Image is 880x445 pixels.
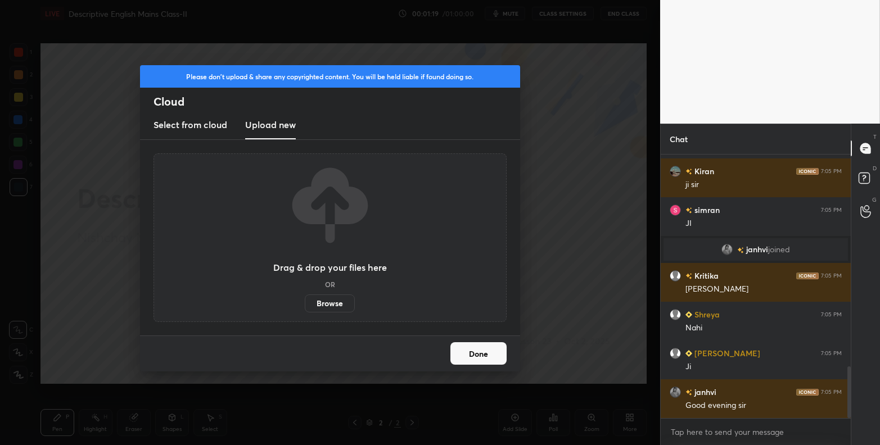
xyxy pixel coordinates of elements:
[692,165,714,177] h6: Kiran
[450,342,507,365] button: Done
[796,273,819,279] img: iconic-dark.1390631f.png
[154,94,520,109] h2: Cloud
[670,205,681,216] img: 3
[821,350,842,357] div: 7:05 PM
[685,218,842,229] div: JI
[685,350,692,357] img: Learner_Badge_beginner_1_8b307cf2a0.svg
[140,65,520,88] div: Please don't upload & share any copyrighted content. You will be held liable if found doing so.
[273,263,387,272] h3: Drag & drop your files here
[661,124,697,154] p: Chat
[670,166,681,177] img: 41f05ac9065943528c9a6f9fe19d5604.jpg
[245,118,296,131] h3: Upload new
[746,245,768,254] span: janhvi
[796,168,819,175] img: iconic-dark.1390631f.png
[872,196,877,204] p: G
[873,133,877,141] p: T
[692,270,719,281] h6: Kritika
[821,311,842,318] div: 7:05 PM
[685,311,692,318] img: Learner_Badge_beginner_1_8b307cf2a0.svg
[685,273,692,279] img: no-rating-badge.077c3623.svg
[821,273,842,279] div: 7:05 PM
[721,244,733,255] img: 994dafb180244303ac0d8d7d4de9344e.jpg
[685,400,842,411] div: Good evening sir
[692,347,760,359] h6: [PERSON_NAME]
[692,308,720,320] h6: Shreya
[685,389,692,396] img: no-rating-badge.077c3623.svg
[821,168,842,175] div: 7:05 PM
[768,245,790,254] span: joined
[325,281,335,288] h5: OR
[692,204,720,216] h6: simran
[692,386,716,398] h6: janhvi
[685,323,842,334] div: Nahi
[670,270,681,281] img: default.png
[670,387,681,398] img: 994dafb180244303ac0d8d7d4de9344e.jpg
[670,348,681,359] img: default.png
[737,247,744,253] img: no-rating-badge.077c3623.svg
[796,389,819,396] img: iconic-dark.1390631f.png
[685,179,842,190] div: ji sir
[821,207,842,214] div: 7:05 PM
[873,164,877,172] p: D
[821,389,842,396] div: 7:05 PM
[661,155,851,418] div: grid
[154,118,227,131] h3: Select from cloud
[685,284,842,295] div: [PERSON_NAME]
[685,361,842,373] div: Ji
[670,309,681,320] img: default.png
[685,207,692,214] img: no-rating-badge.077c3623.svg
[685,169,692,175] img: no-rating-badge.077c3623.svg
